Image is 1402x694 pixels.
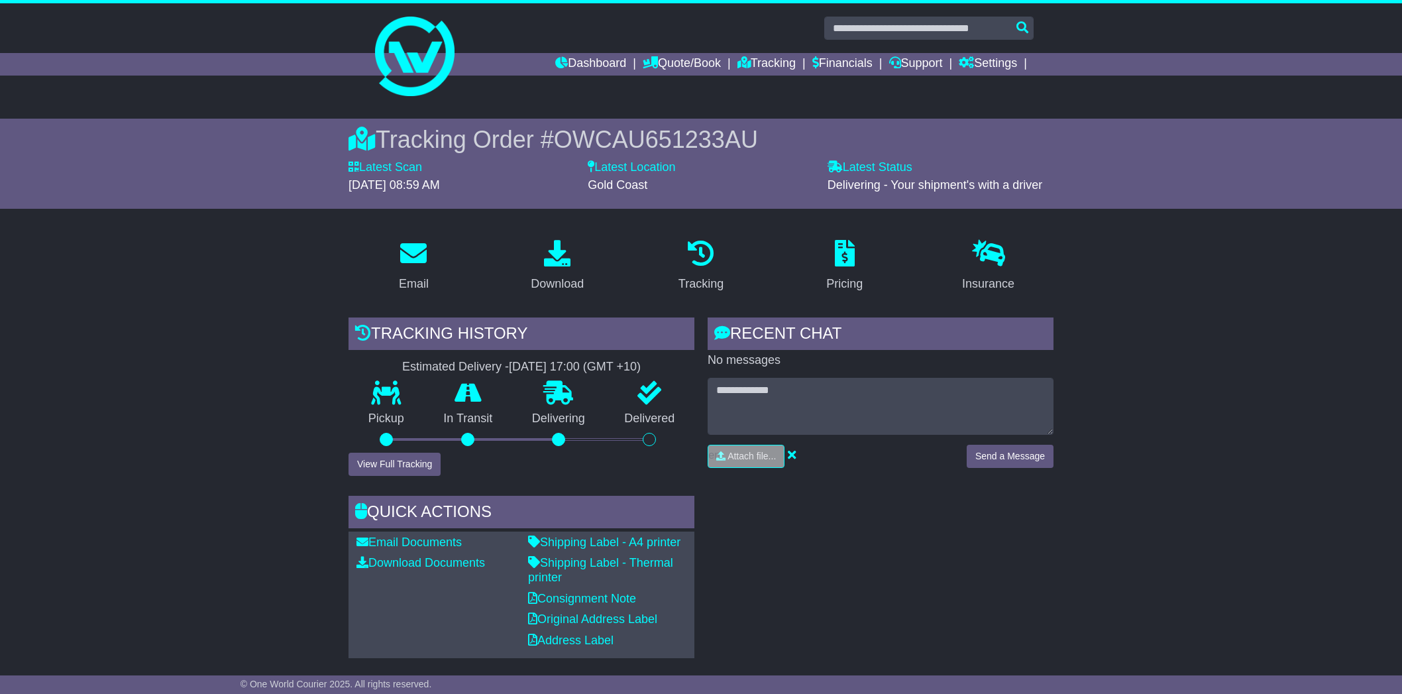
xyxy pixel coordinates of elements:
[588,178,647,192] span: Gold Coast
[588,160,675,175] label: Latest Location
[708,318,1053,353] div: RECENT CHAT
[356,556,485,569] a: Download Documents
[967,445,1053,468] button: Send a Message
[390,235,437,298] a: Email
[828,178,1043,192] span: Delivering - Your shipment's with a driver
[828,160,912,175] label: Latest Status
[509,360,641,375] div: [DATE] 17:00 (GMT +10)
[953,235,1023,298] a: Insurance
[959,53,1017,76] a: Settings
[349,453,441,476] button: View Full Tracking
[349,178,440,192] span: [DATE] 08:59 AM
[889,53,943,76] a: Support
[826,275,863,293] div: Pricing
[605,412,695,426] p: Delivered
[554,126,758,153] span: OWCAU651233AU
[528,612,657,626] a: Original Address Label
[349,496,694,532] div: Quick Actions
[522,235,592,298] a: Download
[241,679,432,689] span: © One World Courier 2025. All rights reserved.
[528,536,680,549] a: Shipping Label - A4 printer
[555,53,626,76] a: Dashboard
[349,412,424,426] p: Pickup
[356,536,462,549] a: Email Documents
[528,634,614,647] a: Address Label
[670,235,732,298] a: Tracking
[818,235,871,298] a: Pricing
[678,275,724,293] div: Tracking
[737,53,796,76] a: Tracking
[643,53,721,76] a: Quote/Book
[962,275,1014,293] div: Insurance
[349,160,422,175] label: Latest Scan
[349,125,1053,154] div: Tracking Order #
[528,592,636,605] a: Consignment Note
[528,556,673,584] a: Shipping Label - Thermal printer
[424,412,513,426] p: In Transit
[349,360,694,375] div: Estimated Delivery -
[349,318,694,353] div: Tracking history
[812,53,873,76] a: Financials
[708,353,1053,368] p: No messages
[399,275,429,293] div: Email
[512,412,605,426] p: Delivering
[531,275,584,293] div: Download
